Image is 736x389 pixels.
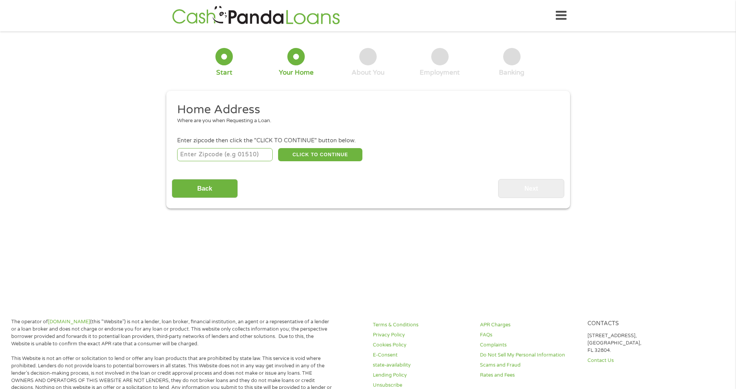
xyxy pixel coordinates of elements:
[11,318,333,348] p: The operator of (this “Website”) is not a lender, loan broker, financial institution, an agent or...
[278,148,362,161] button: CLICK TO CONTINUE
[352,68,384,77] div: About You
[499,68,524,77] div: Banking
[373,331,471,339] a: Privacy Policy
[373,362,471,369] a: state-availability
[373,351,471,359] a: E-Consent
[480,362,578,369] a: Scams and Fraud
[587,320,685,328] h4: Contacts
[373,341,471,349] a: Cookies Policy
[480,331,578,339] a: FAQs
[177,148,273,161] input: Enter Zipcode (e.g 01510)
[480,321,578,329] a: APR Charges
[420,68,460,77] div: Employment
[216,68,232,77] div: Start
[373,372,471,379] a: Lending Policy
[279,68,314,77] div: Your Home
[480,341,578,349] a: Complaints
[373,321,471,329] a: Terms & Conditions
[480,351,578,359] a: Do Not Sell My Personal Information
[587,332,685,354] p: [STREET_ADDRESS], [GEOGRAPHIC_DATA], FL 32804.
[177,117,553,125] div: Where are you when Requesting a Loan.
[480,372,578,379] a: Rates and Fees
[170,5,342,27] img: GetLoanNow Logo
[48,319,90,325] a: [DOMAIN_NAME]
[177,102,553,118] h2: Home Address
[373,382,471,389] a: Unsubscribe
[172,179,238,198] input: Back
[498,179,564,198] input: Next
[177,136,558,145] div: Enter zipcode then click the "CLICK TO CONTINUE" button below.
[587,357,685,364] a: Contact Us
